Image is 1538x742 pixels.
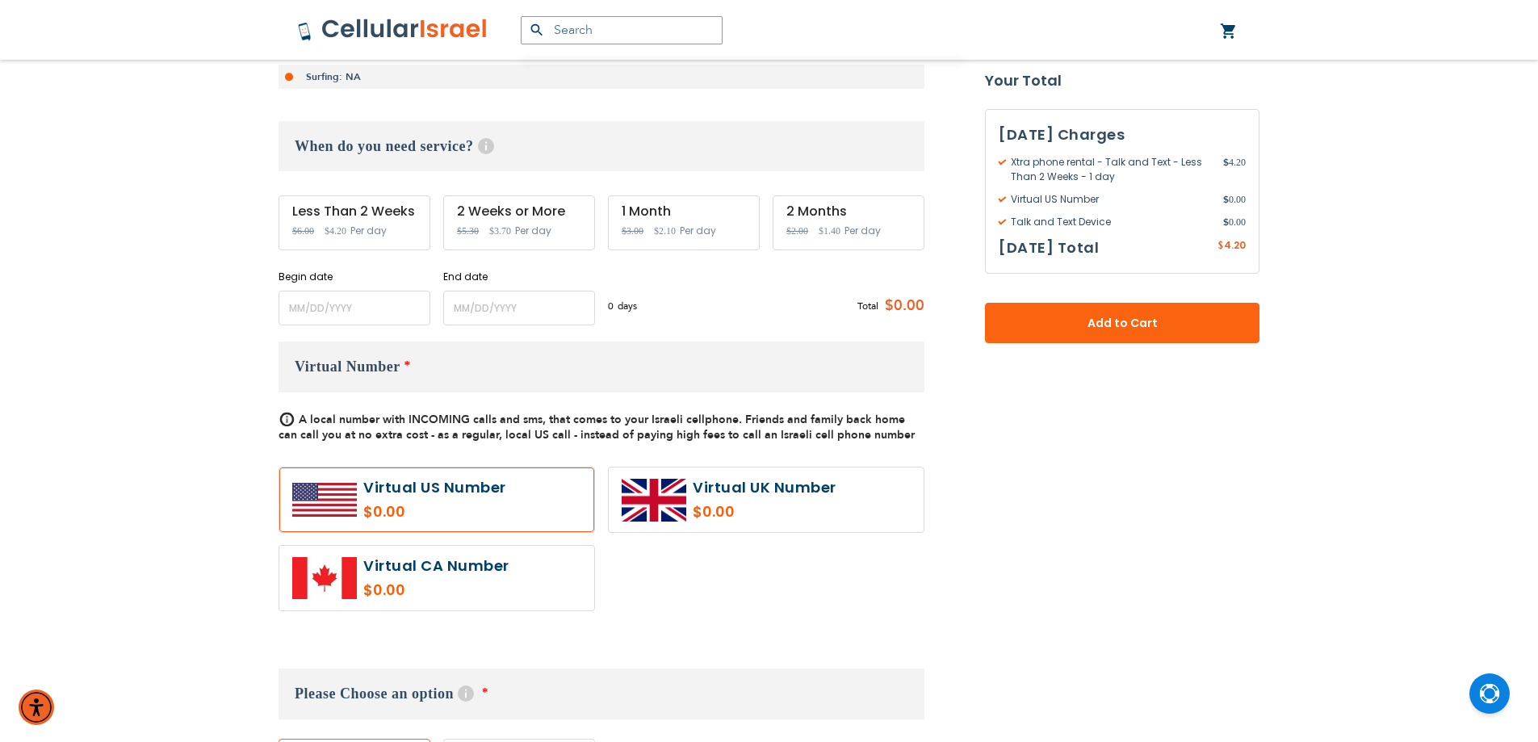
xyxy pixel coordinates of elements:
[279,669,924,719] h3: Please Choose an option
[443,270,595,284] label: End date
[515,224,551,238] span: Per day
[457,225,479,237] span: $5.30
[279,291,430,325] input: MM/DD/YYYY
[786,225,808,237] span: $2.00
[1217,239,1224,254] span: $
[19,690,54,725] div: Accessibility Menu
[1038,315,1206,332] span: Add to Cart
[489,225,511,237] span: $3.70
[878,294,924,318] span: $0.00
[608,299,618,313] span: 0
[786,204,911,219] div: 2 Months
[985,69,1259,93] strong: Your Total
[306,70,361,83] strong: Surfing: NA
[654,225,676,237] span: $2.10
[622,204,746,219] div: 1 Month
[1224,238,1246,252] span: 4.20
[457,204,581,219] div: 2 Weeks or More
[521,16,723,44] input: Search
[1223,192,1229,207] span: $
[999,123,1246,147] h3: [DATE] Charges
[1223,215,1229,229] span: $
[1223,192,1246,207] span: 0.00
[1223,155,1246,184] span: 4.20
[279,270,430,284] label: Begin date
[279,412,915,442] span: A local number with INCOMING calls and sms, that comes to your Israeli cellphone. Friends and fam...
[622,225,643,237] span: $3.00
[350,224,387,238] span: Per day
[1223,155,1229,170] span: $
[297,18,488,42] img: Cellular Israel Logo
[819,225,840,237] span: $1.40
[325,225,346,237] span: $4.20
[985,303,1259,343] button: Add to Cart
[618,299,637,313] span: days
[292,204,417,219] div: Less Than 2 Weeks
[999,192,1223,207] span: Virtual US Number
[478,138,494,154] span: Help
[999,215,1223,229] span: Talk and Text Device
[680,224,716,238] span: Per day
[292,225,314,237] span: $6.00
[999,155,1223,184] span: Xtra phone rental - Talk and Text - Less Than 2 Weeks - 1 day
[458,685,474,702] span: Help
[999,236,1099,260] h3: [DATE] Total
[279,121,924,171] h3: When do you need service?
[1223,215,1246,229] span: 0.00
[443,291,595,325] input: MM/DD/YYYY
[857,299,878,313] span: Total
[295,358,400,375] span: Virtual Number
[844,224,881,238] span: Per day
